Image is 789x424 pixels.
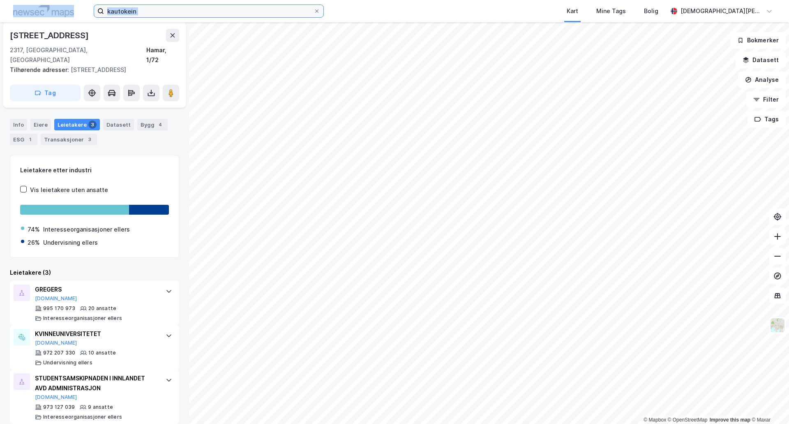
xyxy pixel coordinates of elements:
[43,350,75,356] div: 972 207 330
[35,394,77,401] button: [DOMAIN_NAME]
[146,45,179,65] div: Hamar, 1/72
[54,119,100,130] div: Leietakere
[43,305,75,312] div: 995 170 973
[43,238,98,248] div: Undervisning ellers
[85,135,94,144] div: 3
[746,91,786,108] button: Filter
[88,120,97,129] div: 3
[26,135,34,144] div: 1
[43,359,92,366] div: Undervisning ellers
[35,373,157,393] div: STUDENTSAMSKIPNADEN I INNLANDET AVD ADMINISTRASJON
[41,134,97,145] div: Transaksjoner
[43,414,122,420] div: Interesseorganisasjoner ellers
[43,315,122,322] div: Interesseorganisasjoner ellers
[10,119,27,130] div: Info
[137,119,168,130] div: Bygg
[747,111,786,127] button: Tags
[30,185,108,195] div: Vis leietakere uten ansatte
[20,165,169,175] div: Leietakere etter industri
[596,6,626,16] div: Mine Tags
[35,285,157,294] div: GREGERS
[10,268,179,278] div: Leietakere (3)
[43,404,75,410] div: 973 127 039
[668,417,708,423] a: OpenStreetMap
[748,385,789,424] iframe: Chat Widget
[10,85,81,101] button: Tag
[30,119,51,130] div: Eiere
[28,238,40,248] div: 26%
[88,404,113,410] div: 9 ansatte
[156,120,164,129] div: 4
[43,225,130,234] div: Interesseorganisasjoner ellers
[10,45,146,65] div: 2317, [GEOGRAPHIC_DATA], [GEOGRAPHIC_DATA]
[35,295,77,302] button: [DOMAIN_NAME]
[10,66,71,73] span: Tilhørende adresser:
[88,350,116,356] div: 10 ansatte
[28,225,40,234] div: 74%
[710,417,750,423] a: Improve this map
[10,65,173,75] div: [STREET_ADDRESS]
[104,5,314,17] input: Søk på adresse, matrikkel, gårdeiere, leietakere eller personer
[88,305,116,312] div: 20 ansatte
[770,317,785,333] img: Z
[103,119,134,130] div: Datasett
[736,52,786,68] button: Datasett
[567,6,578,16] div: Kart
[13,5,74,17] img: logo.a4113a55bc3d86da70a041830d287a7e.svg
[730,32,786,49] button: Bokmerker
[10,29,90,42] div: [STREET_ADDRESS]
[738,72,786,88] button: Analyse
[748,385,789,424] div: Kontrollprogram for chat
[35,340,77,346] button: [DOMAIN_NAME]
[10,134,37,145] div: ESG
[644,417,666,423] a: Mapbox
[35,329,157,339] div: KVINNEUNIVERSITETET
[681,6,763,16] div: [DEMOGRAPHIC_DATA][PERSON_NAME]
[644,6,658,16] div: Bolig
